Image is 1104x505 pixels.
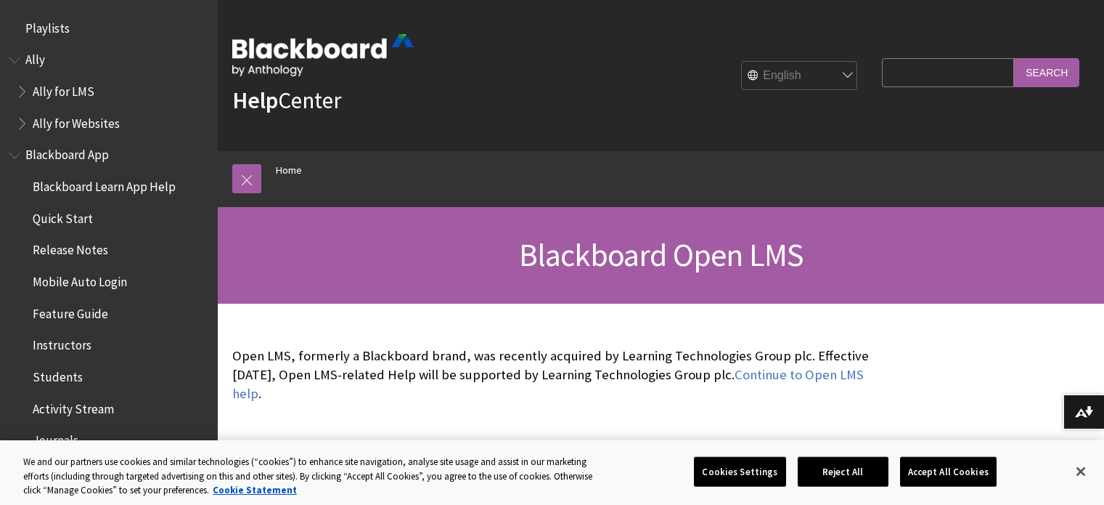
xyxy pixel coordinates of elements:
button: Accept All Cookies [900,456,997,487]
button: Close [1065,456,1097,488]
nav: Book outline for Anthology Ally Help [9,48,209,136]
a: More information about your privacy, opens in a new tab [213,484,297,496]
button: Reject All [798,456,888,487]
a: HelpCenter [232,86,341,115]
span: Activity Stream [33,397,114,416]
span: Mobile Auto Login [33,270,127,289]
button: Cookies Settings [694,456,785,487]
span: Ally [25,48,45,68]
span: Blackboard Learn App Help [33,174,176,194]
span: Feature Guide [33,302,108,321]
span: Playlists [25,16,70,36]
nav: Book outline for Playlists [9,16,209,41]
a: Home [276,161,302,179]
span: Ally for Websites [33,111,120,131]
span: Journals [33,429,78,448]
div: We and our partners use cookies and similar technologies (“cookies”) to enhance site navigation, ... [23,455,608,498]
strong: Help [232,86,278,115]
span: Release Notes [33,238,108,258]
span: Blackboard App [25,143,109,163]
a: Continue to Open LMS help [232,366,864,403]
span: Students [33,365,83,384]
input: Search [1014,58,1079,86]
span: Ally for LMS [33,79,94,99]
span: Instructors [33,334,91,353]
img: Blackboard by Anthology [232,34,414,76]
span: Quick Start [33,206,93,226]
p: Open LMS, formerly a Blackboard brand, was recently acquired by Learning Technologies Group plc. ... [232,347,875,404]
select: Site Language Selector [742,62,858,91]
span: Blackboard Open LMS [519,235,804,275]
